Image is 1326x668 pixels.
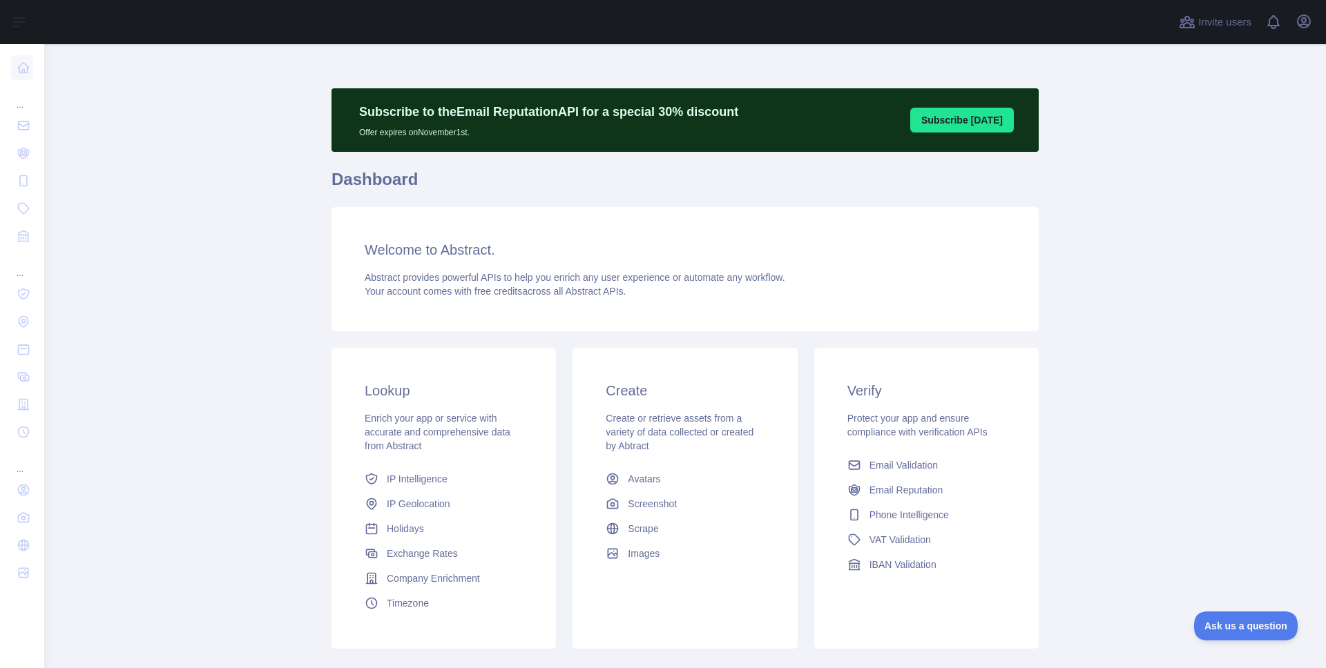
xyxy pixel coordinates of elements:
a: Images [600,541,769,566]
span: Email Validation [869,458,938,472]
h3: Verify [847,381,1006,400]
a: Email Validation [842,453,1011,478]
a: Screenshot [600,491,769,516]
button: Subscribe [DATE] [910,108,1014,132]
span: VAT Validation [869,533,931,547]
span: Images [628,547,660,560]
p: Offer expires on November 1st. [359,121,738,138]
a: Avatars [600,466,769,491]
span: Abstract provides powerful APIs to help you enrich any user experience or automate any workflow. [365,272,785,283]
div: ... [11,447,33,475]
p: Subscribe to the Email Reputation API for a special 30 % discount [359,102,738,121]
span: IBAN Validation [869,558,936,571]
a: IP Geolocation [359,491,528,516]
span: Holidays [387,522,424,536]
span: Screenshot [628,497,677,511]
a: Scrape [600,516,769,541]
span: Protect your app and ensure compliance with verification APIs [847,413,988,438]
span: Email Reputation [869,483,943,497]
a: VAT Validation [842,527,1011,552]
iframe: Toggle Customer Support [1194,611,1298,640]
div: ... [11,83,33,110]
a: Holidays [359,516,528,541]
a: Phone Intelligence [842,502,1011,527]
h3: Create [606,381,764,400]
button: Invite users [1176,11,1254,33]
span: free credits [474,286,522,297]
a: Exchange Rates [359,541,528,566]
span: Invite users [1198,14,1251,30]
h3: Welcome to Abstract. [365,240,1006,259]
a: IBAN Validation [842,552,1011,577]
span: Phone Intelligence [869,508,949,522]
a: Email Reputation [842,478,1011,502]
span: IP Intelligence [387,472,448,486]
span: Scrape [628,522,658,536]
a: Company Enrichment [359,566,528,591]
span: IP Geolocation [387,497,450,511]
h3: Lookup [365,381,523,400]
a: Timezone [359,591,528,616]
span: Avatars [628,472,660,486]
span: Your account comes with across all Abstract APIs. [365,286,626,297]
div: ... [11,251,33,279]
span: Enrich your app or service with accurate and comprehensive data from Abstract [365,413,510,451]
h1: Dashboard [331,168,1039,202]
span: Exchange Rates [387,547,458,560]
span: Timezone [387,596,429,610]
span: Create or retrieve assets from a variety of data collected or created by Abtract [606,413,753,451]
span: Company Enrichment [387,571,480,585]
a: IP Intelligence [359,466,528,491]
